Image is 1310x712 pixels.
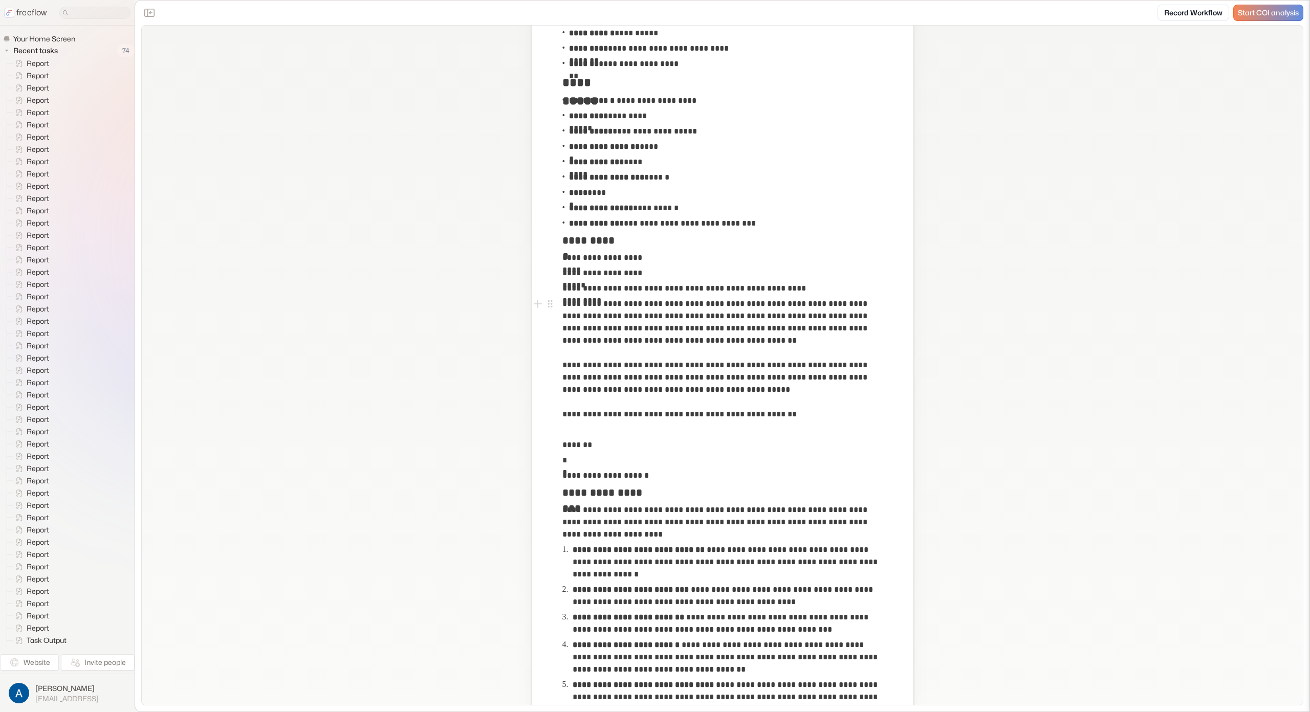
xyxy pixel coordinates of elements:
button: Add block [532,298,544,310]
span: Report [25,95,52,105]
button: Recent tasks [3,44,62,57]
a: Report [7,217,53,229]
a: Report [7,241,53,254]
a: Your Home Screen [3,34,79,44]
a: Report [7,143,53,155]
a: Report [7,168,53,180]
a: Report [7,401,53,413]
span: Report [25,623,52,633]
span: Report [25,427,52,437]
span: Report [25,193,52,204]
span: Report [25,255,52,265]
span: Report [25,120,52,130]
span: [EMAIL_ADDRESS] [35,694,99,703]
span: Report [25,537,52,547]
a: Report [7,462,53,475]
span: Recent tasks [11,46,61,56]
a: Report [7,303,53,315]
a: Report [7,426,53,438]
a: Report [7,487,53,499]
span: Report [25,304,52,314]
span: Report [25,574,52,584]
a: Report [7,192,53,205]
span: Report [25,316,52,326]
span: Report [25,402,52,412]
span: Report [25,377,52,388]
span: Report [25,390,52,400]
span: Report [25,476,52,486]
a: Report [7,278,53,291]
a: Report [7,315,53,327]
a: freeflow [4,7,47,19]
span: Report [25,328,52,339]
span: Report [25,218,52,228]
a: Task Output [7,634,71,647]
span: Report [25,525,52,535]
a: Report [7,205,53,217]
a: Report [7,291,53,303]
span: Report [25,562,52,572]
a: Report [7,536,53,548]
a: Start COI analysis [1233,5,1303,21]
span: Report [25,586,52,596]
a: Report [7,155,53,168]
span: Report [25,292,52,302]
a: Report [7,597,53,610]
span: [PERSON_NAME] [35,683,99,694]
span: Report [25,463,52,474]
a: Report [7,573,53,585]
a: Report [7,254,53,266]
a: Report [7,70,53,82]
span: Report [25,157,52,167]
span: Report [25,341,52,351]
a: Report [7,119,53,131]
a: Report [7,450,53,462]
a: Report [7,131,53,143]
button: Invite people [61,654,135,671]
span: Report [25,414,52,425]
a: Report [7,106,53,119]
span: Start COI analysis [1238,9,1299,17]
button: [PERSON_NAME][EMAIL_ADDRESS] [6,680,128,706]
a: Report [7,180,53,192]
span: Report [25,71,52,81]
button: Open block menu [544,298,556,310]
a: Report [7,266,53,278]
span: Task Output [25,635,70,646]
span: Report [25,439,52,449]
a: Report [7,499,53,511]
a: Report [7,229,53,241]
span: 74 [117,44,135,57]
span: Report [25,365,52,375]
a: Report [7,475,53,487]
a: Task Output [7,647,71,659]
a: Report [7,82,53,94]
span: Report [25,242,52,253]
span: Report [25,107,52,118]
a: Report [7,327,53,340]
span: Report [25,181,52,191]
span: Report [25,267,52,277]
a: Report [7,548,53,561]
span: Report [25,230,52,240]
span: Task Output [25,648,70,658]
a: Report [7,622,53,634]
a: Report [7,340,53,352]
span: Report [25,549,52,560]
a: Report [7,610,53,622]
span: Report [25,144,52,154]
span: Your Home Screen [11,34,78,44]
span: Report [25,279,52,290]
a: Report [7,585,53,597]
a: Report [7,511,53,524]
a: Report [7,364,53,376]
button: Close the sidebar [141,5,158,21]
a: Report [7,561,53,573]
p: freeflow [16,7,47,19]
span: Report [25,58,52,69]
span: Report [25,488,52,498]
img: profile [9,683,29,703]
a: Report [7,413,53,426]
a: Report [7,57,53,70]
span: Report [25,353,52,363]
